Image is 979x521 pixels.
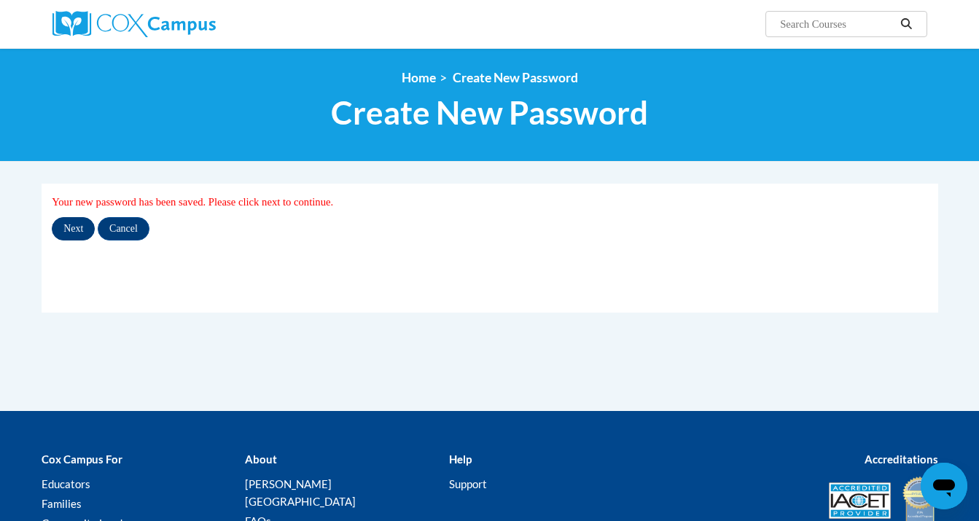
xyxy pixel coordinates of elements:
span: Create New Password [331,93,648,132]
b: About [245,453,277,466]
b: Cox Campus For [42,453,122,466]
img: Cox Campus [52,11,216,37]
b: Accreditations [865,453,938,466]
span: Create New Password [453,70,578,85]
iframe: Button to launch messaging window [921,463,967,509]
input: Next [52,217,95,240]
a: Cox Campus [52,11,329,37]
a: Families [42,497,82,510]
button: Search [895,15,917,33]
input: Search Courses [779,15,895,33]
img: Accredited IACET® Provider [829,482,891,519]
input: Cancel [98,217,149,240]
span: Your new password has been saved. Please click next to continue. [52,196,333,208]
b: Help [449,453,472,466]
a: Support [449,477,487,490]
a: Home [402,70,436,85]
a: Educators [42,477,90,490]
a: [PERSON_NAME][GEOGRAPHIC_DATA] [245,477,356,508]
